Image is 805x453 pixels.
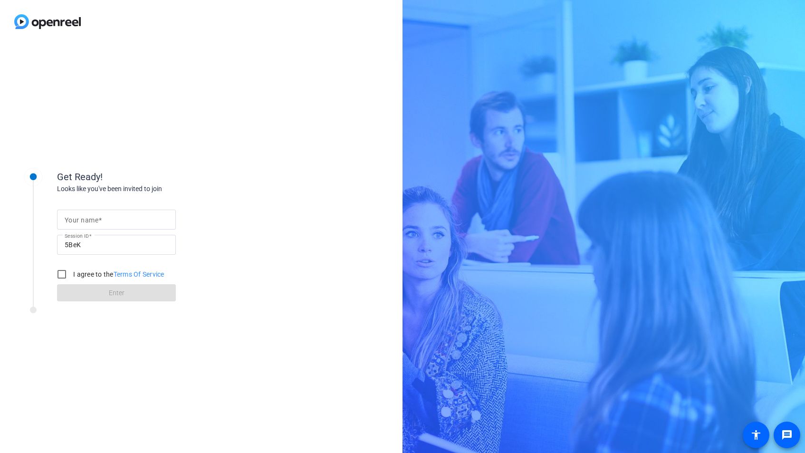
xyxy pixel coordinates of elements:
[114,270,164,278] a: Terms Of Service
[65,233,89,239] mat-label: Session ID
[71,270,164,279] label: I agree to the
[65,216,98,224] mat-label: Your name
[750,429,762,441] mat-icon: accessibility
[57,170,247,184] div: Get Ready!
[57,184,247,194] div: Looks like you've been invited to join
[781,429,793,441] mat-icon: message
